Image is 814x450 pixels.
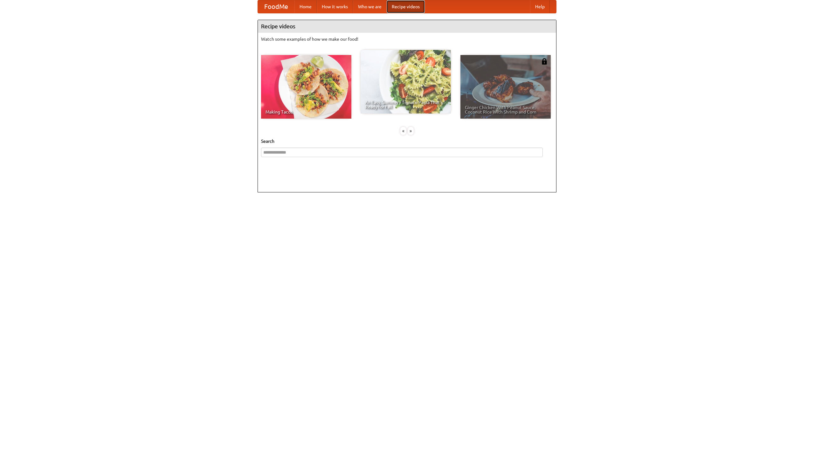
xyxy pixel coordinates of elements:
a: Who we are [353,0,387,13]
span: An Easy, Summery Tomato Pasta That's Ready for Fall [365,100,446,109]
div: » [408,127,414,135]
a: How it works [317,0,353,13]
h5: Search [261,138,553,144]
a: Help [530,0,550,13]
a: Making Tacos [261,55,351,119]
a: Recipe videos [387,0,425,13]
p: Watch some examples of how we make our food! [261,36,553,42]
a: FoodMe [258,0,294,13]
div: « [400,127,406,135]
img: 483408.png [541,58,548,65]
a: An Easy, Summery Tomato Pasta That's Ready for Fall [361,50,451,114]
a: Home [294,0,317,13]
span: Making Tacos [266,110,347,114]
h4: Recipe videos [258,20,556,33]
